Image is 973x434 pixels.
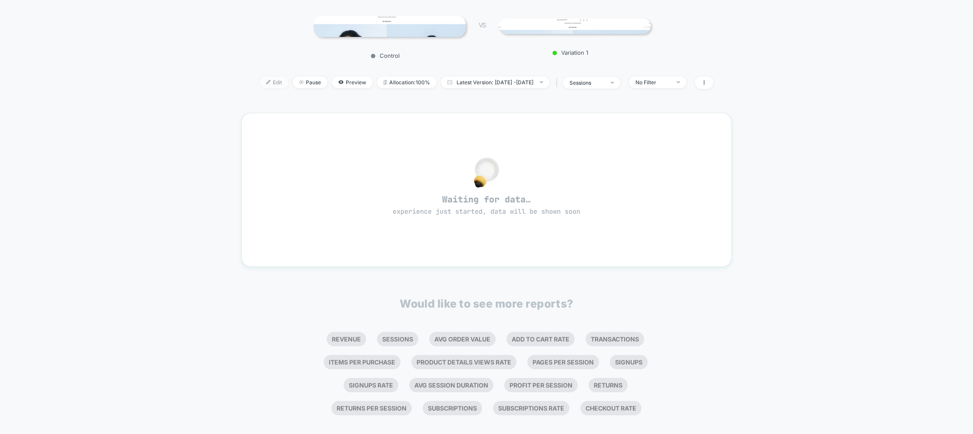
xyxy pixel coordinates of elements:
li: Transactions [586,332,644,346]
span: Pause [293,76,328,88]
li: Avg Order Value [429,332,496,346]
li: Sessions [377,332,418,346]
div: No Filter [635,79,670,86]
p: Control [309,52,461,59]
span: Edit [260,76,288,88]
li: Items Per Purchase [324,355,400,369]
img: Control main [314,16,466,37]
img: no_data [474,157,499,188]
span: Allocation: 100% [377,76,437,88]
img: end [299,80,304,84]
img: end [611,82,614,83]
span: Latest Version: [DATE] - [DATE] [441,76,549,88]
img: rebalance [384,80,387,85]
li: Checkout Rate [580,401,642,415]
li: Subscriptions Rate [493,401,569,415]
li: Returns Per Session [331,401,412,415]
li: Signups Rate [344,378,398,392]
span: Waiting for data… [257,194,716,216]
li: Subscriptions [423,401,482,415]
span: experience just started, data will be shown soon [393,207,580,216]
p: Would like to see more reports? [400,297,573,310]
span: VS [479,21,486,29]
li: Pages Per Session [527,355,599,369]
img: edit [266,80,271,84]
div: sessions [569,80,604,86]
p: Variation 1 [494,49,646,56]
li: Avg Session Duration [409,378,493,392]
img: Variation 1 main [499,18,651,34]
li: Returns [589,378,628,392]
img: end [677,81,680,83]
span: | [554,76,563,89]
li: Add To Cart Rate [506,332,575,346]
img: calendar [447,80,452,84]
li: Signups [610,355,648,369]
li: Product Details Views Rate [411,355,516,369]
img: end [540,81,543,83]
span: Preview [332,76,373,88]
li: Revenue [327,332,366,346]
li: Profit Per Session [504,378,578,392]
